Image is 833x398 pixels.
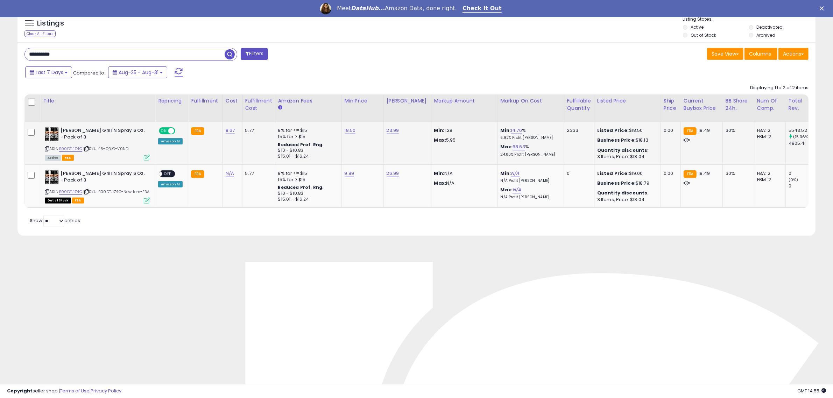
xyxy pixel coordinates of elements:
p: N/A [434,170,492,177]
strong: Max: [434,180,446,186]
a: 14.76 [511,127,522,134]
span: 18.49 [698,170,710,177]
p: N/A [434,180,492,186]
button: Last 7 Days [25,66,72,78]
div: Close [820,6,827,10]
div: 4805.4 [789,140,817,147]
b: Business Price: [597,180,636,186]
b: Min: [501,170,511,177]
div: FBM: 2 [757,134,780,140]
div: $15.01 - $16.24 [278,154,336,159]
p: 6.92% Profit [PERSON_NAME] [501,135,559,140]
div: 15% for > $15 [278,177,336,183]
a: N/A [513,186,521,193]
span: FBA [72,198,84,204]
b: [PERSON_NAME] Grill'N Spray 6 Oz. - Pack of 3 [61,170,146,185]
a: Check It Out [463,5,502,13]
div: Amazon Fees [278,97,339,105]
p: Listing States: [683,16,816,23]
div: 5543.52 [789,127,817,134]
button: Aug-25 - Aug-31 [108,66,167,78]
span: All listings currently available for purchase on Amazon [45,155,61,161]
button: Save View [707,48,743,60]
span: 18.49 [698,127,710,134]
small: FBA [191,170,204,178]
div: FBA: 2 [757,127,780,134]
a: B00DTJ1Z4O [59,146,82,152]
div: 15% for > $15 [278,134,336,140]
small: FBA [191,127,204,135]
span: All listings that are currently out of stock and unavailable for purchase on Amazon [45,198,71,204]
strong: Min: [434,170,445,177]
div: 3 Items, Price: $18.04 [597,154,655,160]
a: 8.67 [226,127,235,134]
div: 0.00 [664,127,675,134]
b: Reduced Prof. Rng. [278,184,324,190]
div: $18.13 [597,137,655,143]
div: Amazon AI [158,138,183,144]
div: $15.01 - $16.24 [278,197,336,202]
label: Archived [757,32,776,38]
div: Fulfillment Cost [245,97,272,112]
span: Columns [749,50,771,57]
span: ON [160,128,168,134]
div: Displaying 1 to 2 of 2 items [750,85,809,91]
div: $19.00 [597,170,655,177]
div: : [597,147,655,154]
div: $10 - $10.83 [278,191,336,197]
div: ASIN: [45,170,150,203]
div: ASIN: [45,127,150,160]
b: Min: [501,127,511,134]
img: Profile image for Georgie [320,3,331,14]
small: FBA [684,127,697,135]
div: Repricing [158,97,185,105]
span: OFF [162,171,173,177]
button: Actions [778,48,809,60]
div: $18.50 [597,127,655,134]
div: Fulfillment [191,97,219,105]
div: % [501,144,559,157]
b: Reduced Prof. Rng. [278,142,324,148]
div: 30% [726,170,749,177]
a: 68.63 [513,143,525,150]
div: Markup on Cost [501,97,561,105]
div: Title [43,97,152,105]
a: 18.50 [345,127,356,134]
button: Filters [241,48,268,60]
div: Total Rev. [789,97,814,112]
b: Quantity discounts [597,147,648,154]
div: 0 [789,183,817,189]
a: N/A [226,170,234,177]
div: Listed Price [597,97,658,105]
div: 0 [567,170,589,177]
div: Cost [226,97,239,105]
button: Columns [744,48,777,60]
div: Fulfillable Quantity [567,97,591,112]
div: Num of Comp. [757,97,783,112]
strong: Max: [434,137,446,143]
div: % [501,127,559,140]
i: DataHub... [351,5,385,12]
a: B00DTJ1Z4O [59,189,82,195]
span: Aug-25 - Aug-31 [119,69,158,76]
div: Amazon AI [158,181,183,187]
b: Quantity discounts [597,190,648,196]
div: FBM: 2 [757,177,780,183]
b: [PERSON_NAME] Grill'N Spray 6 Oz. - Pack of 3 [61,127,146,142]
div: 5.77 [245,127,270,134]
div: 0 [789,170,817,177]
small: Amazon Fees. [278,105,282,111]
b: Listed Price: [597,170,629,177]
label: Active [691,24,704,30]
b: Max: [501,186,513,193]
div: 8% for <= $15 [278,127,336,134]
div: Ship Price [664,97,678,112]
div: 5.77 [245,170,270,177]
img: 51ATsB8qeIL._SL40_.jpg [45,170,59,184]
p: 5.95 [434,137,492,143]
small: FBA [684,170,697,178]
span: | SKU: 46-QBLG-V0ND [83,146,128,151]
strong: Min: [434,127,445,134]
div: Current Buybox Price [684,97,720,112]
div: Clear All Filters [24,30,56,37]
